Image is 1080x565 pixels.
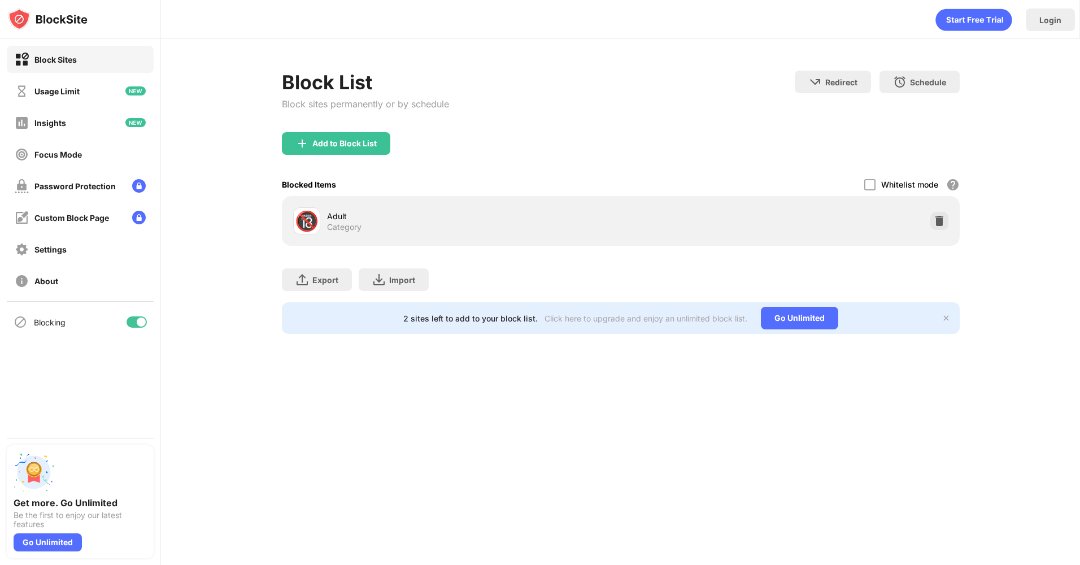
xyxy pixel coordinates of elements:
[910,77,946,87] div: Schedule
[14,511,147,529] div: Be the first to enjoy our latest features
[132,211,146,224] img: lock-menu.svg
[327,222,362,232] div: Category
[15,274,29,288] img: about-off.svg
[34,276,58,286] div: About
[34,213,109,223] div: Custom Block Page
[34,318,66,327] div: Blocking
[8,8,88,31] img: logo-blocksite.svg
[761,307,838,329] div: Go Unlimited
[34,86,80,96] div: Usage Limit
[15,211,29,225] img: customize-block-page-off.svg
[15,179,29,193] img: password-protection-off.svg
[295,210,319,233] div: 🔞
[942,314,951,323] img: x-button.svg
[34,150,82,159] div: Focus Mode
[125,86,146,95] img: new-icon.svg
[1039,15,1061,25] div: Login
[34,181,116,191] div: Password Protection
[312,139,377,148] div: Add to Block List
[15,84,29,98] img: time-usage-off.svg
[282,98,449,110] div: Block sites permanently or by schedule
[34,245,67,254] div: Settings
[125,118,146,127] img: new-icon.svg
[15,147,29,162] img: focus-off.svg
[545,314,747,323] div: Click here to upgrade and enjoy an unlimited block list.
[389,275,415,285] div: Import
[34,55,77,64] div: Block Sites
[14,533,82,551] div: Go Unlimited
[15,116,29,130] img: insights-off.svg
[15,242,29,257] img: settings-off.svg
[15,53,29,67] img: block-on.svg
[14,497,147,508] div: Get more. Go Unlimited
[282,180,336,189] div: Blocked Items
[312,275,338,285] div: Export
[132,179,146,193] img: lock-menu.svg
[935,8,1012,31] div: animation
[34,118,66,128] div: Insights
[881,180,938,189] div: Whitelist mode
[327,210,621,222] div: Adult
[14,452,54,493] img: push-unlimited.svg
[14,315,27,329] img: blocking-icon.svg
[825,77,857,87] div: Redirect
[282,71,449,94] div: Block List
[403,314,538,323] div: 2 sites left to add to your block list.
